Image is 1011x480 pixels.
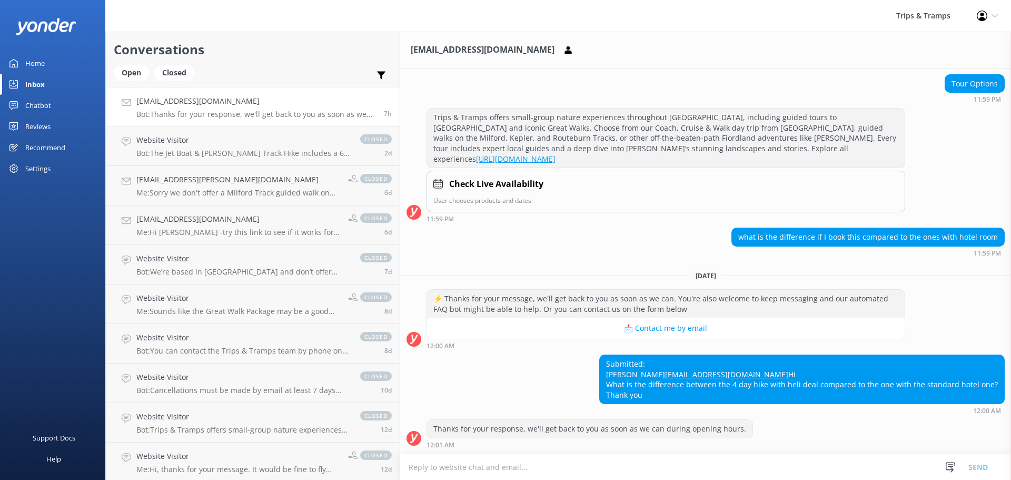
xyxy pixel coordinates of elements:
div: Oct 09 2025 12:01am (UTC +13:00) Pacific/Auckland [427,441,753,448]
div: Inbox [25,74,45,95]
strong: 11:59 PM [427,63,454,69]
span: Sep 26 2025 04:19pm (UTC +13:00) Pacific/Auckland [381,425,392,434]
a: [EMAIL_ADDRESS][DOMAIN_NAME]Me:Hi [PERSON_NAME] -try this link to see if it works for you [URL][D... [106,205,400,245]
p: User chooses products and dates. [433,195,898,205]
a: [EMAIL_ADDRESS][PERSON_NAME][DOMAIN_NAME]Me:Sorry we don't offer a Milford Track guided walk on t... [106,166,400,205]
span: Oct 02 2025 05:35pm (UTC +13:00) Pacific/Auckland [384,188,392,197]
div: Oct 08 2025 11:59pm (UTC +13:00) Pacific/Auckland [427,215,905,222]
p: Bot: You can contact the Trips & Tramps team by phone on [PHONE_NUMBER] within [GEOGRAPHIC_DATA] ... [136,346,350,356]
span: Sep 26 2025 09:44am (UTC +13:00) Pacific/Auckland [381,465,392,474]
span: Oct 06 2025 12:14pm (UTC +13:00) Pacific/Auckland [384,149,392,158]
div: Submitted: [PERSON_NAME] Hi What is the difference between the 4 day hike with heli deal compared... [600,355,1004,404]
a: [URL][DOMAIN_NAME] [476,154,556,164]
h4: [EMAIL_ADDRESS][PERSON_NAME][DOMAIN_NAME] [136,174,340,185]
div: Oct 08 2025 11:59pm (UTC +13:00) Pacific/Auckland [427,62,905,69]
div: Settings [25,158,51,179]
div: Oct 09 2025 12:00am (UTC +13:00) Pacific/Auckland [427,342,905,349]
div: Reviews [25,116,51,137]
h4: Website Visitor [136,292,340,304]
span: [DATE] [689,271,722,280]
div: Trips & Tramps offers small-group nature experiences throughout [GEOGRAPHIC_DATA], including guid... [427,109,905,168]
span: closed [360,292,392,302]
a: Closed [154,66,200,78]
strong: 11:59 PM [427,216,454,222]
strong: 12:00 AM [427,343,454,349]
div: Thanks for your response, we'll get back to you as soon as we can during opening hours. [427,420,752,438]
h4: [EMAIL_ADDRESS][DOMAIN_NAME] [136,213,340,225]
span: Oct 01 2025 12:21pm (UTC +13:00) Pacific/Auckland [384,267,392,276]
a: Website VisitorBot:The Jet Boat & [PERSON_NAME] Track Hike includes a 6 km guided walk on a mostl... [106,126,400,166]
p: Me: Hi [PERSON_NAME] -try this link to see if it works for you [URL][DOMAIN_NAME] otherwise email... [136,228,340,237]
span: closed [360,134,392,144]
span: closed [360,371,392,381]
div: Chatbot [25,95,51,116]
span: closed [360,450,392,460]
button: 📩 Contact me by email [427,318,905,339]
h3: [EMAIL_ADDRESS][DOMAIN_NAME] [411,43,554,57]
div: Home [25,53,45,74]
h4: [EMAIL_ADDRESS][DOMAIN_NAME] [136,95,376,107]
p: Bot: The Jet Boat & [PERSON_NAME] Track Hike includes a 6 km guided walk on a mostly flat, well-m... [136,149,350,158]
p: Bot: Cancellations must be made by email at least 7 days before your departure to receive a refun... [136,386,350,395]
div: ⚡ Thanks for your message, we'll get back to you as soon as we can. You're also welcome to keep m... [427,290,905,318]
strong: 11:59 PM [974,250,1001,257]
div: Support Docs [33,427,75,448]
h4: Website Visitor [136,411,350,423]
div: what is the difference if I book this compared to the ones with hotel room [732,228,1004,246]
a: Open [114,66,154,78]
a: [EMAIL_ADDRESS][DOMAIN_NAME] [665,369,788,379]
span: Sep 29 2025 04:49am (UTC +13:00) Pacific/Auckland [381,386,392,395]
h4: Website Visitor [136,134,350,146]
span: closed [360,411,392,420]
div: Open [114,65,149,81]
span: closed [360,253,392,262]
p: Me: Sounds like the Great Walk Package may be a good option - [URL][DOMAIN_NAME] [136,307,340,316]
div: Oct 09 2025 12:00am (UTC +13:00) Pacific/Auckland [599,407,1005,414]
h4: Website Visitor [136,332,350,344]
a: Website VisitorBot:Trips & Tramps offers small-group nature experiences throughout [GEOGRAPHIC_DA... [106,403,400,443]
span: Oct 02 2025 11:00am (UTC +13:00) Pacific/Auckland [384,228,392,237]
img: yonder-white-logo.png [16,18,76,35]
p: Bot: Thanks for your response, we'll get back to you as soon as we can during opening hours. [136,110,376,119]
h2: Conversations [114,40,392,60]
a: Website VisitorMe:Sounds like the Great Walk Package may be a good option - [URL][DOMAIN_NAME]clo... [106,285,400,324]
span: Oct 09 2025 12:00am (UTC +13:00) Pacific/Auckland [384,109,392,118]
a: Website VisitorBot:Cancellations must be made by email at least 7 days before your departure to r... [106,364,400,403]
div: Closed [154,65,194,81]
p: Me: Sorry we don't offer a Milford Track guided walk on the [DATE], unfortunately it is not every... [136,188,340,198]
span: Sep 30 2025 08:35am (UTC +13:00) Pacific/Auckland [384,346,392,355]
strong: 12:01 AM [427,442,454,448]
a: Website VisitorBot:We’re based in [GEOGRAPHIC_DATA] and don’t offer tours from [GEOGRAPHIC_DATA] ... [106,245,400,285]
p: Bot: We’re based in [GEOGRAPHIC_DATA] and don’t offer tours from [GEOGRAPHIC_DATA] due to the 2.5... [136,267,350,277]
div: Tour Options [945,75,1004,93]
strong: 12:00 AM [973,408,1001,414]
span: Sep 30 2025 08:38am (UTC +13:00) Pacific/Auckland [384,307,392,316]
div: Oct 08 2025 11:59pm (UTC +13:00) Pacific/Auckland [945,95,1005,103]
a: [EMAIL_ADDRESS][DOMAIN_NAME]Bot:Thanks for your response, we'll get back to you as soon as we can... [106,87,400,126]
span: closed [360,213,392,223]
div: Recommend [25,137,65,158]
span: closed [360,174,392,183]
strong: 11:59 PM [974,96,1001,103]
h4: Website Visitor [136,450,340,462]
div: Help [46,448,61,469]
a: Website VisitorBot:You can contact the Trips & Tramps team by phone on [PHONE_NUMBER] within [GEO... [106,324,400,364]
h4: Website Visitor [136,371,350,383]
h4: Check Live Availability [449,178,543,191]
p: Me: Hi, thanks for your message. It would be fine to fly back home on the [DATE], the last day of... [136,465,340,474]
span: closed [360,332,392,341]
p: Bot: Trips & Tramps offers small-group nature experiences throughout [GEOGRAPHIC_DATA], including... [136,425,350,435]
h4: Website Visitor [136,253,350,265]
div: Oct 08 2025 11:59pm (UTC +13:00) Pacific/Auckland [731,249,1005,257]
